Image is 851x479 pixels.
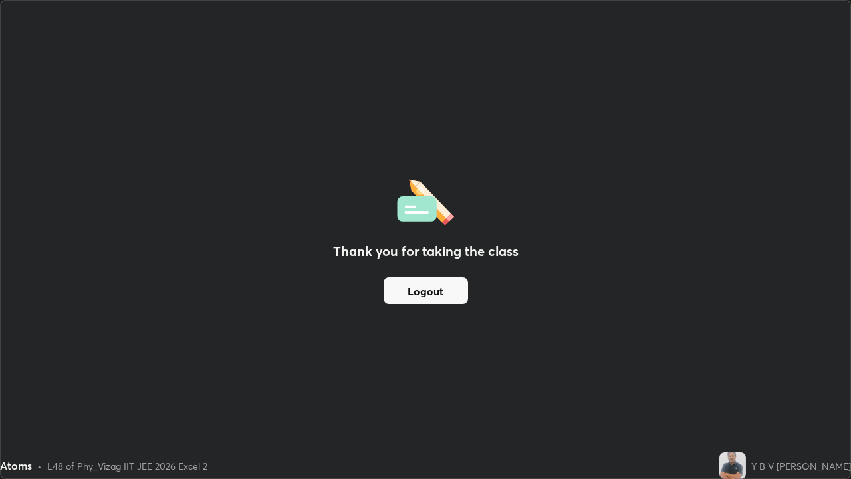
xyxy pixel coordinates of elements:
[47,459,207,473] div: L48 of Phy_Vizag IIT JEE 2026 Excel 2
[719,452,746,479] img: f09b83cd05e24422a7e8873ef335b017.jpg
[37,459,42,473] div: •
[333,241,519,261] h2: Thank you for taking the class
[384,277,468,304] button: Logout
[751,459,851,473] div: Y B V [PERSON_NAME]
[397,175,454,226] img: offlineFeedback.1438e8b3.svg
